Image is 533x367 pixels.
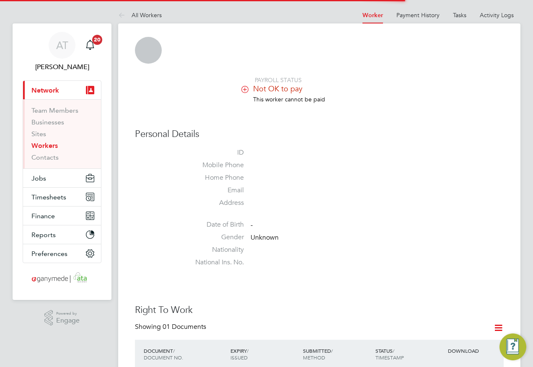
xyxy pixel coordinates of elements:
label: National Ins. No. [185,258,244,267]
label: Gender [185,233,244,242]
h3: Personal Details [135,128,504,140]
span: Jobs [31,174,46,182]
span: 20 [92,35,102,45]
span: Reports [31,231,56,239]
nav: Main navigation [13,23,111,300]
span: Finance [31,212,55,220]
button: Finance [23,207,101,225]
label: Home Phone [185,173,244,182]
span: / [247,347,248,354]
a: All Workers [118,11,162,19]
span: / [173,347,175,354]
span: This worker cannot be paid [253,96,325,103]
button: Timesheets [23,188,101,206]
a: Businesses [31,118,64,126]
img: ganymedesolutions-logo-retina.png [29,271,95,285]
a: Tasks [453,11,466,19]
span: 01 Documents [163,323,206,331]
a: Powered byEngage [44,310,80,326]
button: Preferences [23,244,101,263]
span: Timesheets [31,193,66,201]
span: Angie Taylor [23,62,101,72]
button: Reports [23,225,101,244]
span: - [251,221,253,230]
label: ID [185,148,244,157]
label: Address [185,199,244,207]
h3: Right To Work [135,304,504,316]
label: Mobile Phone [185,161,244,170]
div: DOCUMENT [142,343,228,365]
a: Team Members [31,106,78,114]
span: / [331,347,333,354]
button: Jobs [23,169,101,187]
a: Contacts [31,153,59,161]
a: Worker [362,12,383,19]
div: STATUS [373,343,446,365]
span: Network [31,86,59,94]
span: METHOD [303,354,325,361]
span: Preferences [31,250,67,258]
div: SUBMITTED [301,343,373,365]
label: Email [185,186,244,195]
span: TIMESTAMP [375,354,404,361]
div: DOWNLOAD [446,343,504,358]
a: Payment History [396,11,440,19]
span: DOCUMENT NO. [144,354,183,361]
button: Engage Resource Center [499,333,526,360]
a: Workers [31,142,58,150]
label: Date of Birth [185,220,244,229]
button: Network [23,81,101,99]
div: Showing [135,323,208,331]
span: Engage [56,317,80,324]
span: / [393,347,394,354]
a: Sites [31,130,46,138]
a: Go to home page [23,271,101,285]
div: Network [23,99,101,168]
span: Unknown [251,233,279,242]
a: Activity Logs [480,11,514,19]
div: EXPIRY [228,343,301,365]
span: PAYROLL STATUS [255,76,302,84]
span: ISSUED [230,354,248,361]
span: AT [56,40,68,51]
label: Nationality [185,246,244,254]
span: Powered by [56,310,80,317]
a: 20 [82,32,98,59]
span: Not OK to pay [253,84,303,93]
a: AT[PERSON_NAME] [23,32,101,72]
